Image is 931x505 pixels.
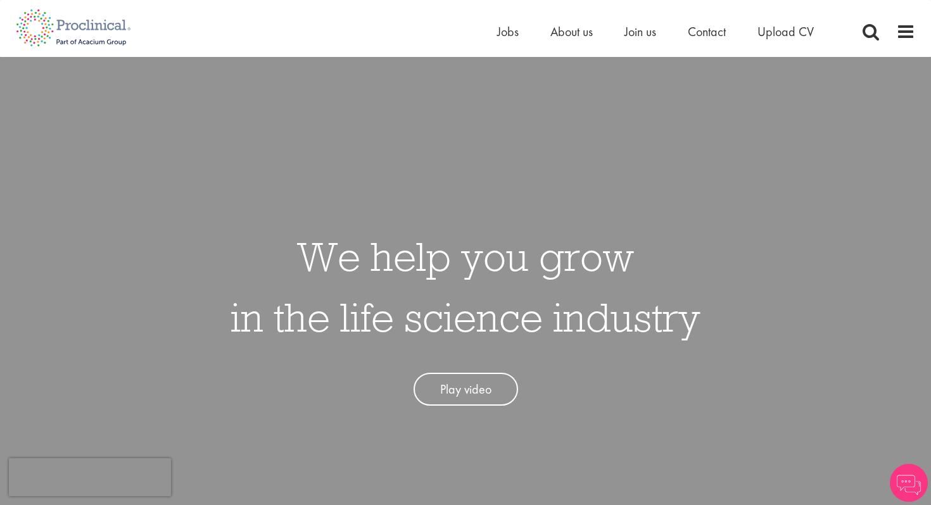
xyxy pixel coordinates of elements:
[497,23,519,40] a: Jobs
[688,23,726,40] a: Contact
[890,464,928,502] img: Chatbot
[757,23,814,40] a: Upload CV
[231,226,700,347] h1: We help you grow in the life science industry
[414,373,518,406] a: Play video
[550,23,593,40] a: About us
[624,23,656,40] a: Join us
